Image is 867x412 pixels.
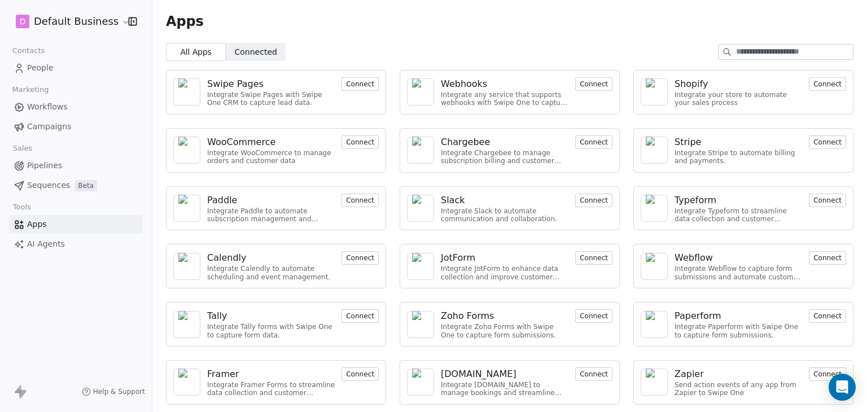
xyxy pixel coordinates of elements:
[646,253,663,280] img: NA
[173,195,200,222] a: NA
[178,137,195,164] img: NA
[675,77,802,91] a: Shopify
[809,135,846,149] button: Connect
[441,194,568,207] a: Slack
[9,215,143,234] a: Apps
[675,367,802,381] a: Zapier
[207,194,237,207] div: Paddle
[207,91,335,107] div: Integrate Swipe Pages with Swipe One CRM to capture lead data.
[441,323,568,339] div: Integrate Zoho Forms with Swipe One to capture form submissions.
[7,81,54,98] span: Marketing
[641,253,668,280] a: NA
[9,176,143,195] a: SequencesBeta
[173,253,200,280] a: NA
[7,42,50,59] span: Contacts
[341,77,379,91] button: Connect
[407,369,434,396] a: NA
[341,195,379,205] a: Connect
[675,194,716,207] div: Typeform
[9,156,143,175] a: Pipelines
[407,195,434,222] a: NA
[207,309,335,323] a: Tally
[829,374,856,401] div: Open Intercom Messenger
[575,310,612,321] a: Connect
[646,369,663,396] img: NA
[441,367,516,381] div: [DOMAIN_NAME]
[173,311,200,338] a: NA
[341,252,379,263] a: Connect
[809,310,846,321] a: Connect
[441,367,568,381] a: [DOMAIN_NAME]
[27,238,65,250] span: AI Agents
[207,381,335,397] div: Integrate Framer Forms to streamline data collection and customer engagement.
[809,367,846,381] button: Connect
[809,137,846,147] a: Connect
[809,309,846,323] button: Connect
[441,309,568,323] a: Zoho Forms
[809,369,846,379] a: Connect
[441,309,494,323] div: Zoho Forms
[675,77,708,91] div: Shopify
[9,117,143,136] a: Campaigns
[207,367,335,381] a: Framer
[641,195,668,222] a: NA
[27,121,71,133] span: Campaigns
[441,251,475,265] div: JotForm
[575,194,612,207] button: Connect
[646,78,663,106] img: NA
[412,311,429,338] img: NA
[675,135,701,149] div: Stripe
[441,77,568,91] a: Webhooks
[178,253,195,280] img: NA
[14,12,120,31] button: DDefault Business
[207,77,335,91] a: Swipe Pages
[27,62,54,74] span: People
[407,253,434,280] a: NA
[675,309,721,323] div: Paperform
[646,137,663,164] img: NA
[441,149,568,165] div: Integrate Chargebee to manage subscription billing and customer data.
[407,137,434,164] a: NA
[75,180,97,191] span: Beta
[341,367,379,381] button: Connect
[441,207,568,223] div: Integrate Slack to automate communication and collaboration.
[809,194,846,207] button: Connect
[575,367,612,381] button: Connect
[441,194,465,207] div: Slack
[575,78,612,89] a: Connect
[575,77,612,91] button: Connect
[82,387,145,396] a: Help & Support
[412,369,429,396] img: NA
[809,251,846,265] button: Connect
[809,77,846,91] button: Connect
[675,135,802,149] a: Stripe
[235,46,277,58] span: Connected
[575,251,612,265] button: Connect
[675,91,802,107] div: Integrate your store to automate your sales process
[173,78,200,106] a: NA
[207,251,335,265] a: Calendly
[641,78,668,106] a: NA
[207,135,335,149] a: WooCommerce
[341,251,379,265] button: Connect
[9,59,143,77] a: People
[27,101,68,113] span: Workflows
[207,367,239,381] div: Framer
[207,149,335,165] div: Integrate WooCommerce to manage orders and customer data
[9,98,143,116] a: Workflows
[441,91,568,107] div: Integrate any service that supports webhooks with Swipe One to capture and automate data workflows.
[441,77,487,91] div: Webhooks
[341,78,379,89] a: Connect
[407,311,434,338] a: NA
[207,265,335,281] div: Integrate Calendly to automate scheduling and event management.
[178,311,195,338] img: NA
[675,309,802,323] a: Paperform
[809,195,846,205] a: Connect
[341,309,379,323] button: Connect
[575,369,612,379] a: Connect
[341,310,379,321] a: Connect
[207,207,335,223] div: Integrate Paddle to automate subscription management and customer engagement.
[641,311,668,338] a: NA
[675,381,802,397] div: Send action events of any app from Zapier to Swipe One
[8,140,37,157] span: Sales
